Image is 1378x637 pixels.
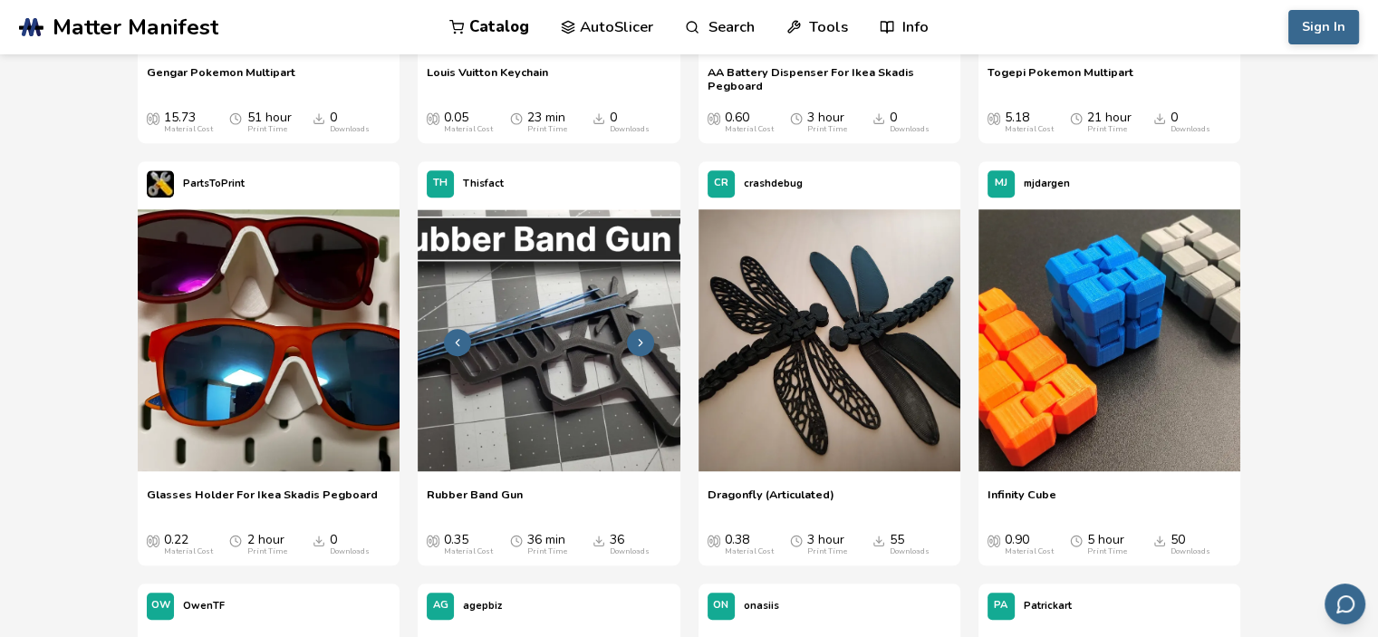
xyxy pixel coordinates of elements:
span: OW [151,600,170,612]
a: Dragonfly (Articulated) [708,487,834,515]
div: Downloads [890,125,930,134]
div: 5 hour [1087,533,1127,556]
span: Average Cost [988,111,1000,125]
span: CR [714,178,728,189]
div: Material Cost [725,547,774,556]
div: Print Time [246,547,286,556]
div: Material Cost [725,125,774,134]
a: Louis Vuitton Keychain [427,65,548,92]
div: Downloads [890,547,930,556]
span: ON [713,600,728,612]
div: 0 [330,533,370,556]
p: OwenTF [183,596,225,615]
p: Thisfact [463,174,504,193]
span: Average Print Time [510,533,523,547]
div: Downloads [1171,125,1210,134]
span: Average Cost [708,111,720,125]
p: onasiis [744,596,779,615]
div: 51 hour [246,111,291,134]
a: Infinity Cube [988,487,1056,515]
span: Average Print Time [1070,533,1083,547]
div: 21 hour [1087,111,1132,134]
a: PartsToPrint's profilePartsToPrint [138,161,254,207]
div: Downloads [330,547,370,556]
span: Downloads [872,533,885,547]
div: 0.38 [725,533,774,556]
button: Sign In [1288,10,1359,44]
span: Downloads [313,533,325,547]
span: Average Cost [988,533,1000,547]
div: 0 [1171,111,1210,134]
span: PA [994,600,1007,612]
span: Downloads [1153,111,1166,125]
div: 0 [330,111,370,134]
a: AA Battery Dispenser For Ikea Skadis Pegboard [708,65,951,92]
div: 0.05 [444,111,493,134]
span: TH [433,178,448,189]
p: PartsToPrint [183,174,245,193]
span: Average Cost [427,111,439,125]
span: Downloads [872,111,885,125]
span: Downloads [593,111,605,125]
div: Downloads [610,125,650,134]
div: Print Time [246,125,286,134]
span: Average Print Time [1070,111,1083,125]
div: 3 hour [807,111,847,134]
div: 0.35 [444,533,493,556]
div: 3 hour [807,533,847,556]
div: 36 [610,533,650,556]
a: Rubber Band Gun [427,487,523,515]
span: AG [433,600,448,612]
a: Togepi Pokemon Multipart [988,65,1133,92]
div: 0.60 [725,111,774,134]
div: Downloads [330,125,370,134]
div: Material Cost [164,547,213,556]
p: crashdebug [744,174,803,193]
div: 0.90 [1005,533,1054,556]
div: 15.73 [164,111,213,134]
div: Print Time [1087,125,1127,134]
p: Patrickart [1024,596,1072,615]
div: 0 [610,111,650,134]
span: Downloads [1153,533,1166,547]
span: Average Cost [147,533,159,547]
span: Average Cost [708,533,720,547]
div: 5.18 [1005,111,1054,134]
span: MJ [995,178,1007,189]
span: Average Cost [427,533,439,547]
button: Send feedback via email [1325,584,1365,624]
div: Material Cost [164,125,213,134]
div: Material Cost [1005,125,1054,134]
div: Print Time [1087,547,1127,556]
div: 0 [890,111,930,134]
span: Downloads [593,533,605,547]
div: 23 min [527,111,567,134]
span: Average Print Time [229,533,242,547]
span: Downloads [313,111,325,125]
div: 2 hour [246,533,286,556]
div: Downloads [1171,547,1210,556]
div: 50 [1171,533,1210,556]
span: Average Print Time [790,533,803,547]
div: Material Cost [444,547,493,556]
div: Material Cost [1005,547,1054,556]
img: PartsToPrint's profile [147,170,174,198]
a: Gengar Pokemon Multipart [147,65,295,92]
span: Average Cost [147,111,159,125]
div: Print Time [807,547,847,556]
div: 36 min [527,533,567,556]
span: Average Print Time [229,111,242,125]
div: Print Time [807,125,847,134]
p: agepbiz [463,596,502,615]
a: Glasses Holder For Ikea Skadis Pegboard [147,487,378,515]
div: Downloads [610,547,650,556]
div: Print Time [527,125,567,134]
